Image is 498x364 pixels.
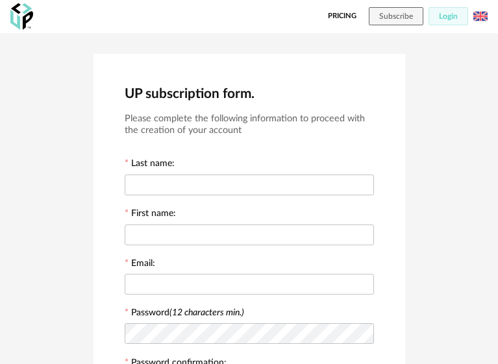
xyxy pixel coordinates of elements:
label: Password [131,308,244,317]
img: us [473,9,488,23]
button: Login [429,7,468,25]
h2: UP subscription form. [125,85,374,103]
img: OXP [10,3,33,30]
label: First name: [125,209,176,221]
span: Subscribe [379,12,413,20]
span: Login [439,12,458,20]
label: Email: [125,259,155,271]
a: Pricing [328,7,356,25]
i: (12 characters min.) [169,308,244,317]
h3: Please complete the following information to proceed with the creation of your account [125,113,374,137]
button: Subscribe [369,7,423,25]
label: Last name: [125,159,175,171]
